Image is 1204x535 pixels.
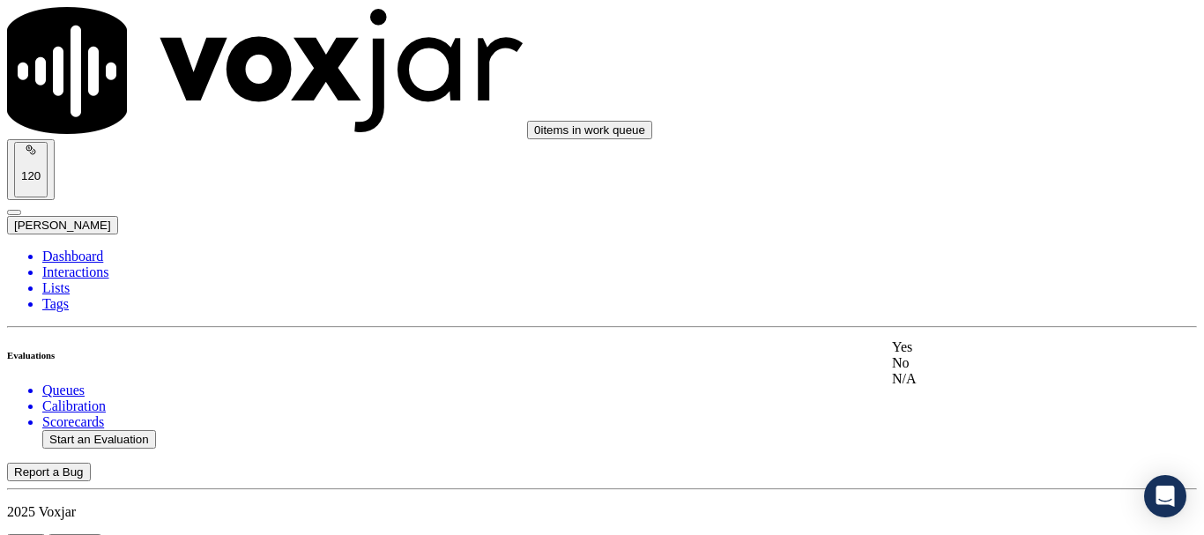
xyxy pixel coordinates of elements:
[7,350,1197,360] h6: Evaluations
[14,142,48,197] button: 120
[42,296,1197,312] a: Tags
[7,7,524,134] img: voxjar logo
[892,339,1116,355] div: Yes
[7,463,91,481] button: Report a Bug
[42,264,1197,280] a: Interactions
[42,383,1197,398] a: Queues
[7,216,118,234] button: [PERSON_NAME]
[527,121,652,139] button: 0items in work queue
[14,219,111,232] span: [PERSON_NAME]
[42,280,1197,296] a: Lists
[42,414,1197,430] a: Scorecards
[7,504,1197,520] p: 2025 Voxjar
[892,355,1116,371] div: No
[42,249,1197,264] a: Dashboard
[892,371,1116,387] div: N/A
[21,169,41,182] p: 120
[42,398,1197,414] a: Calibration
[1144,475,1186,517] div: Open Intercom Messenger
[7,139,55,200] button: 120
[42,430,156,449] button: Start an Evaluation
